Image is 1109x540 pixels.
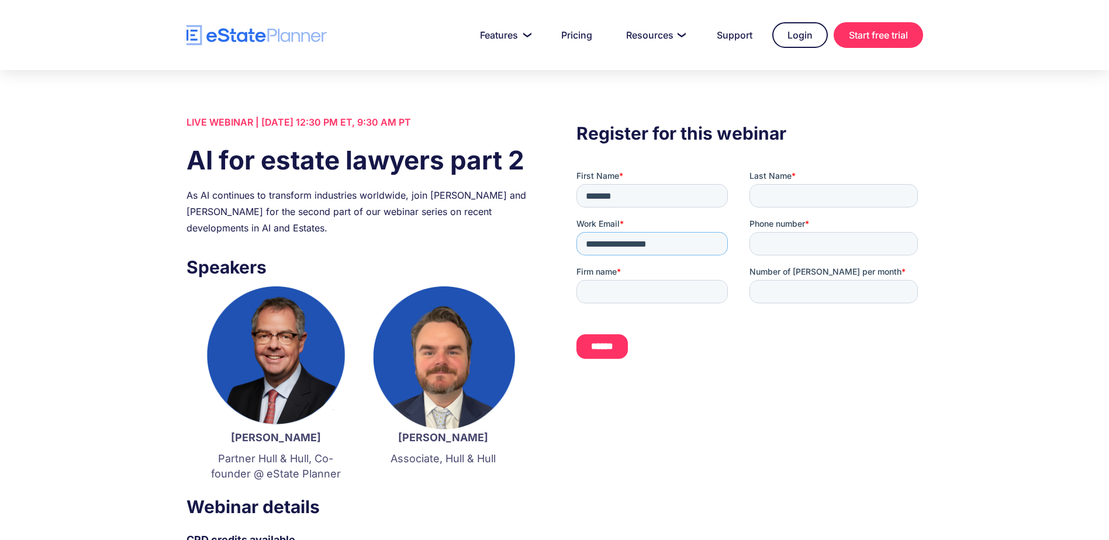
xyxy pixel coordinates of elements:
[834,22,923,48] a: Start free trial
[186,254,533,281] h3: Speakers
[547,23,606,47] a: Pricing
[186,493,533,520] h3: Webinar details
[186,25,327,46] a: home
[204,451,348,482] p: Partner Hull & Hull, Co-founder @ eState Planner
[576,170,923,369] iframe: Form 0
[612,23,697,47] a: Resources
[231,431,321,444] strong: [PERSON_NAME]
[772,22,828,48] a: Login
[186,142,533,178] h1: AI for estate lawyers part 2
[186,114,533,130] div: LIVE WEBINAR | [DATE] 12:30 PM ET, 9:30 AM PT
[576,120,923,147] h3: Register for this webinar
[398,431,488,444] strong: [PERSON_NAME]
[186,187,533,236] div: As AI continues to transform industries worldwide, join [PERSON_NAME] and [PERSON_NAME] for the s...
[466,23,541,47] a: Features
[371,451,515,466] p: Associate, Hull & Hull
[703,23,766,47] a: Support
